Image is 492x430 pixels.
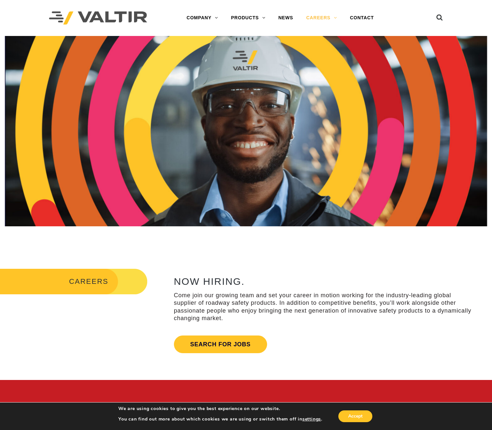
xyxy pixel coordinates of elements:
[5,36,487,226] img: Careers_Header
[118,406,322,412] p: We are using cookies to give you the best experience on our website.
[118,416,322,422] p: You can find out more about which cookies we are using or switch them off in .
[174,276,474,287] h2: NOW HIRING.
[338,410,372,422] button: Accept
[225,11,272,25] a: PRODUCTS
[302,416,321,422] button: settings
[344,11,381,25] a: CONTACT
[49,11,147,25] img: Valtir
[300,11,344,25] a: CAREERS
[180,11,225,25] a: COMPANY
[174,335,267,353] a: Search for jobs
[272,11,299,25] a: NEWS
[174,292,474,322] p: Come join our growing team and set your career in motion working for the industry-leading global ...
